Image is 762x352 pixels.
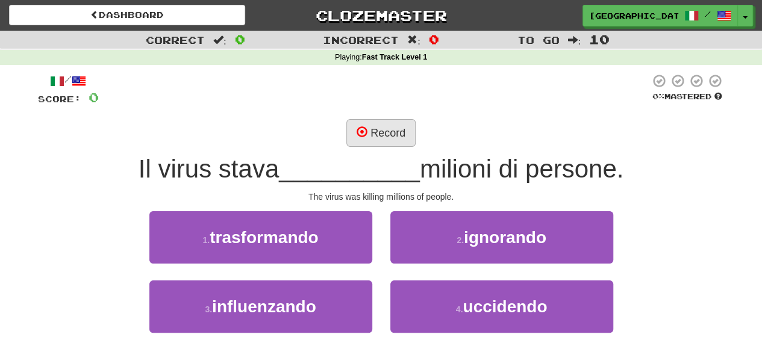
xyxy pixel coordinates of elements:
[517,34,559,46] span: To go
[38,94,81,104] span: Score:
[89,90,99,105] span: 0
[456,304,463,314] small: 4 .
[323,34,399,46] span: Incorrect
[390,280,613,333] button: 4.uccidendo
[407,35,420,45] span: :
[146,34,205,46] span: Correct
[149,280,372,333] button: 3.influenzando
[346,119,416,147] button: Record
[263,5,499,26] a: Clozemaster
[463,297,547,316] span: uccidendo
[429,32,439,46] span: 0
[235,32,245,46] span: 0
[139,155,279,183] span: Il virus stava
[279,155,420,183] span: __________
[149,211,372,264] button: 1.trasformando
[420,155,624,183] span: milioni di persone.
[212,297,316,316] span: influenzando
[457,235,464,245] small: 2 .
[362,53,428,61] strong: Fast Track Level 1
[589,10,678,21] span: [GEOGRAPHIC_DATA]
[202,235,210,245] small: 1 .
[582,5,738,26] a: [GEOGRAPHIC_DATA] /
[567,35,581,45] span: :
[9,5,245,25] a: Dashboard
[205,304,212,314] small: 3 .
[38,73,99,88] div: /
[705,10,711,18] span: /
[464,228,546,247] span: ignorando
[210,228,318,247] span: trasformando
[650,91,725,102] div: Mastered
[589,32,610,46] span: 10
[390,211,613,264] button: 2.ignorando
[38,191,725,203] div: The virus was killing millions of people.
[213,35,226,45] span: :
[652,91,664,101] span: 0 %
